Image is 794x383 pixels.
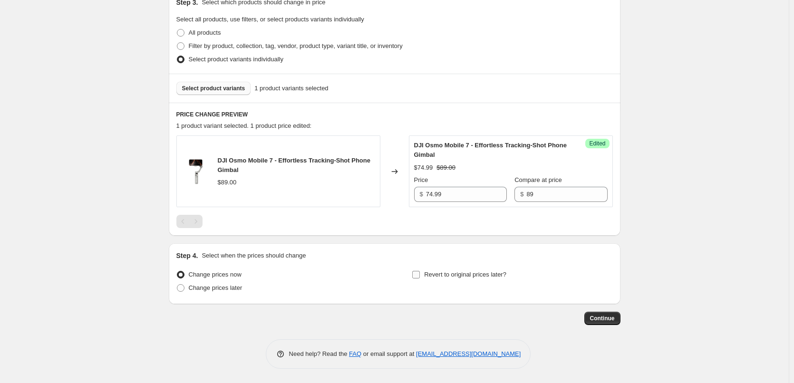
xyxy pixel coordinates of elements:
[289,350,349,357] span: Need help? Read the
[589,140,605,147] span: Edited
[514,176,562,183] span: Compare at price
[218,157,370,173] span: DJI Osmo Mobile 7 - Effortless Tracking-Shot Phone Gimbal
[584,312,620,325] button: Continue
[254,84,328,93] span: 1 product variants selected
[176,111,613,118] h6: PRICE CHANGE PREVIEW
[202,251,306,260] p: Select when the prices should change
[414,176,428,183] span: Price
[176,82,251,95] button: Select product variants
[182,85,245,92] span: Select product variants
[189,56,283,63] span: Select product variants individually
[189,29,221,36] span: All products
[361,350,416,357] span: or email support at
[189,42,403,49] span: Filter by product, collection, tag, vendor, product type, variant title, or inventory
[520,191,523,198] span: $
[424,271,506,278] span: Revert to original prices later?
[176,16,364,23] span: Select all products, use filters, or select products variants individually
[176,251,198,260] h2: Step 4.
[176,122,312,129] span: 1 product variant selected. 1 product price edited:
[218,178,237,187] div: $89.00
[182,157,210,186] img: om7-png_80x.png
[349,350,361,357] a: FAQ
[414,163,433,172] div: $74.99
[416,350,521,357] a: [EMAIL_ADDRESS][DOMAIN_NAME]
[189,271,242,278] span: Change prices now
[420,191,423,198] span: $
[189,284,242,291] span: Change prices later
[176,215,203,228] nav: Pagination
[436,163,455,172] strike: $89.00
[414,142,567,158] span: DJI Osmo Mobile 7 - Effortless Tracking-Shot Phone Gimbal
[590,315,615,322] span: Continue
